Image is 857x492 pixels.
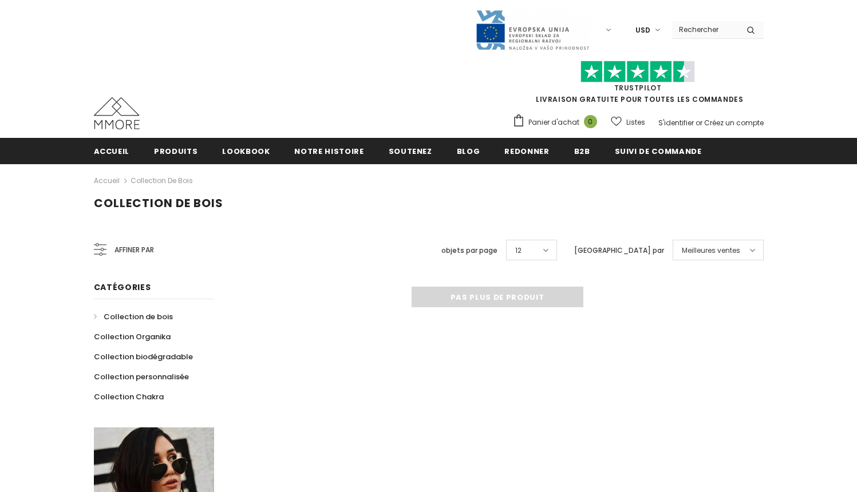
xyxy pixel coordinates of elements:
[94,307,173,327] a: Collection de bois
[512,114,603,131] a: Panier d'achat 0
[611,112,645,132] a: Listes
[515,245,522,256] span: 12
[94,387,164,407] a: Collection Chakra
[635,25,650,36] span: USD
[512,66,764,104] span: LIVRAISON GRATUITE POUR TOUTES LES COMMANDES
[584,115,597,128] span: 0
[222,138,270,164] a: Lookbook
[615,138,702,164] a: Suivi de commande
[94,281,151,293] span: Catégories
[672,21,738,38] input: Search Site
[574,146,590,157] span: B2B
[504,146,549,157] span: Redonner
[94,195,223,211] span: Collection de bois
[222,146,270,157] span: Lookbook
[94,146,130,157] span: Accueil
[294,146,364,157] span: Notre histoire
[475,9,590,51] img: Javni Razpis
[94,391,164,402] span: Collection Chakra
[696,118,702,128] span: or
[389,146,432,157] span: soutenez
[131,176,193,185] a: Collection de bois
[94,351,193,362] span: Collection biodégradable
[574,245,664,256] label: [GEOGRAPHIC_DATA] par
[94,327,171,347] a: Collection Organika
[389,138,432,164] a: soutenez
[94,347,193,367] a: Collection biodégradable
[154,138,198,164] a: Produits
[94,331,171,342] span: Collection Organika
[94,174,120,188] a: Accueil
[504,138,549,164] a: Redonner
[528,117,579,128] span: Panier d'achat
[441,245,497,256] label: objets par page
[94,138,130,164] a: Accueil
[580,61,695,83] img: Faites confiance aux étoiles pilotes
[615,146,702,157] span: Suivi de commande
[457,146,480,157] span: Blog
[294,138,364,164] a: Notre histoire
[614,83,662,93] a: TrustPilot
[94,371,189,382] span: Collection personnalisée
[475,25,590,34] a: Javni Razpis
[154,146,198,157] span: Produits
[94,97,140,129] img: Cas MMORE
[658,118,694,128] a: S'identifier
[114,244,154,256] span: Affiner par
[457,138,480,164] a: Blog
[704,118,764,128] a: Créez un compte
[574,138,590,164] a: B2B
[104,311,173,322] span: Collection de bois
[682,245,740,256] span: Meilleures ventes
[94,367,189,387] a: Collection personnalisée
[626,117,645,128] span: Listes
